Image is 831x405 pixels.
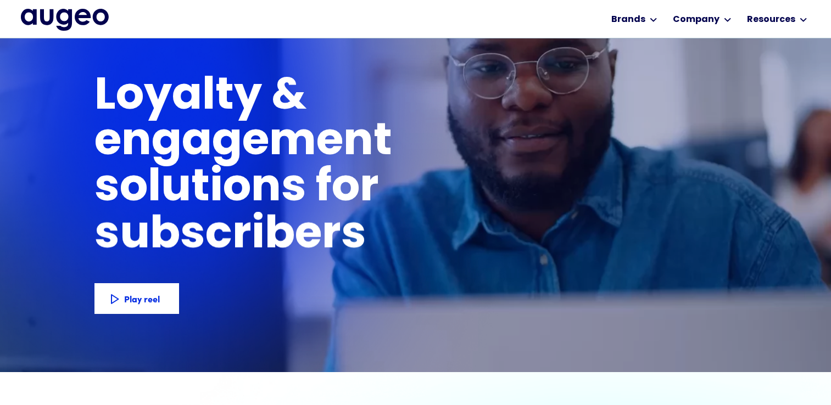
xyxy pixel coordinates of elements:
[94,75,569,211] h1: Loyalty & engagement solutions for
[673,13,720,26] div: Company
[94,213,366,258] h1: subscribers
[94,283,179,314] a: Play reel
[611,13,645,26] div: Brands
[21,9,109,32] a: home
[747,13,795,26] div: Resources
